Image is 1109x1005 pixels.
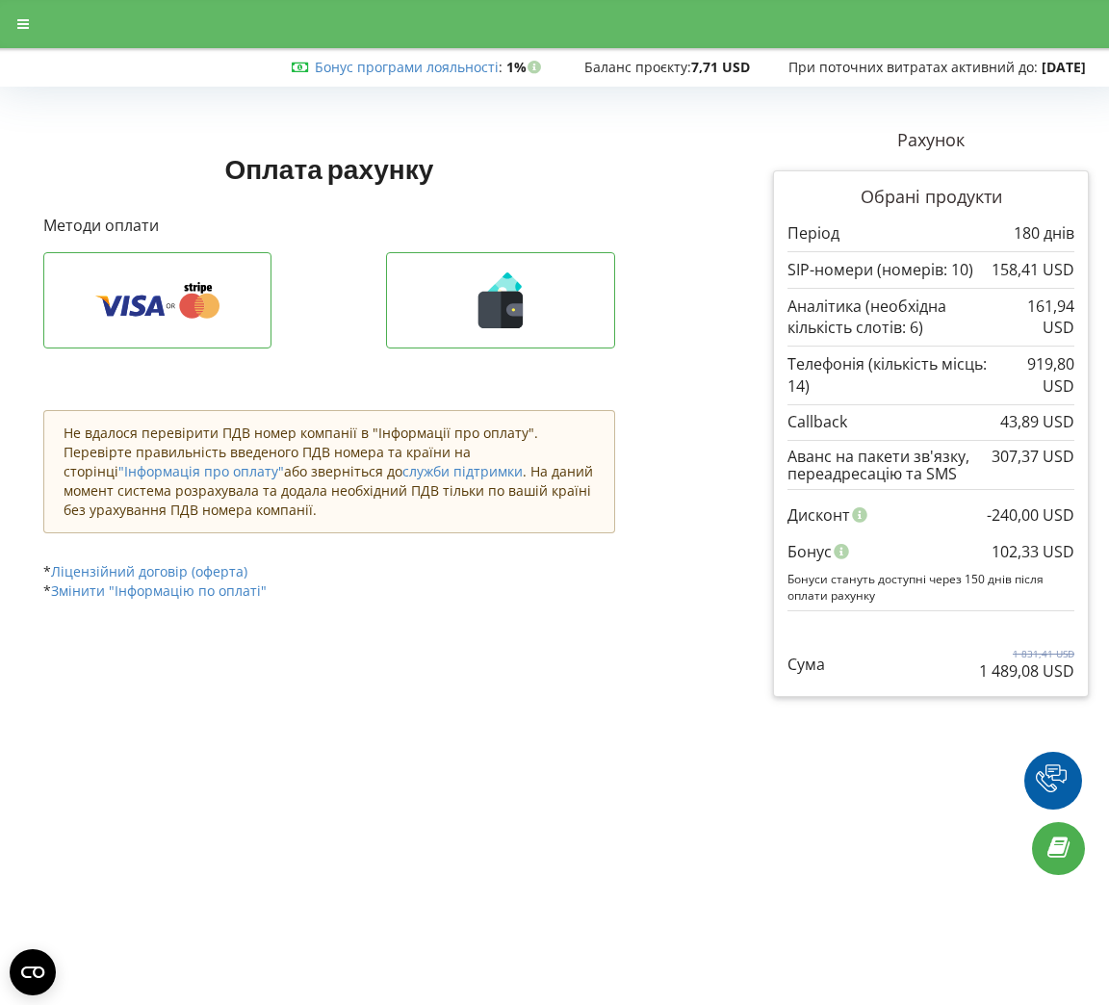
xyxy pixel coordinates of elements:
[118,462,284,480] a: "Інформація про оплату"
[315,58,503,76] span: :
[51,562,247,580] a: Ліцензійний договір (оферта)
[787,571,1074,604] p: Бонуси стануть доступні через 150 днів після оплати рахунку
[506,58,546,76] strong: 1%
[691,58,750,76] strong: 7,71 USD
[787,296,1012,340] p: Аналітика (необхідна кількість слотів: 6)
[979,647,1074,660] p: 1 831,41 USD
[787,185,1074,210] p: Обрані продукти
[1042,58,1086,76] strong: [DATE]
[787,533,1074,570] div: Бонус
[787,411,847,433] p: Callback
[43,151,615,186] h1: Оплата рахунку
[987,497,1074,533] div: -240,00 USD
[787,497,1074,533] div: Дисконт
[584,58,691,76] span: Баланс проєкту:
[992,448,1074,465] div: 307,37 USD
[10,949,56,995] button: Open CMP widget
[787,353,997,398] p: Телефонія (кількість місць: 14)
[787,222,839,245] p: Період
[1014,222,1074,245] p: 180 днів
[788,58,1038,76] span: При поточних витратах активний до:
[51,581,267,600] a: Змінити "Інформацію по оплаті"
[1012,296,1074,340] p: 161,94 USD
[43,410,615,533] div: Не вдалося перевірити ПДВ номер компанії в "Інформації про оплату". Перевірте правильність введен...
[787,654,825,676] p: Сума
[992,533,1074,570] div: 102,33 USD
[1000,411,1074,433] p: 43,89 USD
[773,128,1089,153] p: Рахунок
[997,353,1074,398] p: 919,80 USD
[992,259,1074,281] p: 158,41 USD
[979,660,1074,683] p: 1 489,08 USD
[315,58,499,76] a: Бонус програми лояльності
[787,259,973,281] p: SIP-номери (номерів: 10)
[402,462,523,480] a: служби підтримки
[787,448,1074,483] div: Аванс на пакети зв'язку, переадресацію та SMS
[43,215,615,237] p: Методи оплати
